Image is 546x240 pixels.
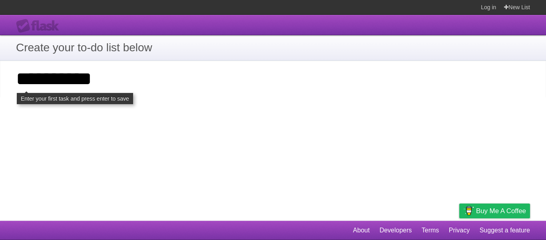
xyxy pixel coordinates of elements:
[422,223,439,238] a: Terms
[353,223,370,238] a: About
[463,204,474,218] img: Buy me a coffee
[16,19,64,33] div: Flask
[476,204,526,218] span: Buy me a coffee
[459,204,530,218] a: Buy me a coffee
[480,223,530,238] a: Suggest a feature
[16,39,530,56] h1: Create your to-do list below
[449,223,470,238] a: Privacy
[379,223,412,238] a: Developers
